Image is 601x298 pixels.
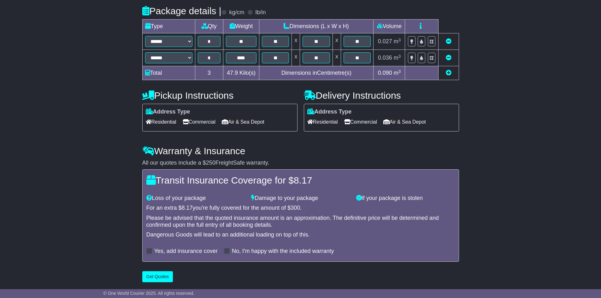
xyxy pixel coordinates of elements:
span: m [394,70,401,76]
td: x [292,50,300,66]
sup: 3 [398,69,401,74]
td: Weight [223,20,259,33]
div: For an extra $ you're fully covered for the amount of $ . [146,205,455,212]
h4: Pickup Instructions [142,90,298,101]
label: Address Type [146,108,190,115]
div: Loss of your package [143,195,248,202]
label: lb/in [255,9,266,16]
td: x [292,33,300,50]
td: Total [142,66,195,80]
sup: 3 [398,38,401,42]
label: Yes, add insurance cover [154,248,218,255]
span: Air & Sea Depot [222,117,264,127]
h4: Package details | [142,6,221,16]
h4: Delivery Instructions [304,90,459,101]
span: 0.027 [378,38,392,44]
h4: Warranty & Insurance [142,146,459,156]
span: 47.9 [227,70,238,76]
span: 300 [291,205,300,211]
span: Air & Sea Depot [383,117,426,127]
div: Please be advised that the quoted insurance amount is an approximation. The definitive price will... [146,215,455,228]
td: Type [142,20,195,33]
span: Commercial [183,117,215,127]
span: m [394,55,401,61]
div: All our quotes include a $ FreightSafe warranty. [142,160,459,167]
span: 0.090 [378,70,392,76]
label: No, I'm happy with the included warranty [232,248,334,255]
td: x [333,50,341,66]
span: 8.17 [182,205,193,211]
td: Qty [195,20,223,33]
td: Volume [374,20,405,33]
label: kg/cm [229,9,244,16]
h4: Transit Insurance Coverage for $ [146,175,455,185]
td: Kilo(s) [223,66,259,80]
a: Remove this item [446,38,451,44]
td: 3 [195,66,223,80]
span: Commercial [344,117,377,127]
a: Add new item [446,70,451,76]
td: Dimensions in Centimetre(s) [259,66,374,80]
td: Dimensions (L x W x H) [259,20,374,33]
div: Dangerous Goods will lead to an additional loading on top of this. [146,231,455,238]
span: © One World Courier 2025. All rights reserved. [103,291,195,296]
span: 8.17 [294,175,312,185]
button: Get Quotes [142,271,173,282]
span: 250 [206,160,215,166]
td: x [333,33,341,50]
span: Residential [146,117,176,127]
span: 0.036 [378,55,392,61]
span: m [394,38,401,44]
label: Address Type [307,108,352,115]
sup: 3 [398,54,401,59]
div: If your package is stolen [353,195,458,202]
span: Residential [307,117,338,127]
a: Remove this item [446,55,451,61]
div: Damage to your package [248,195,353,202]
